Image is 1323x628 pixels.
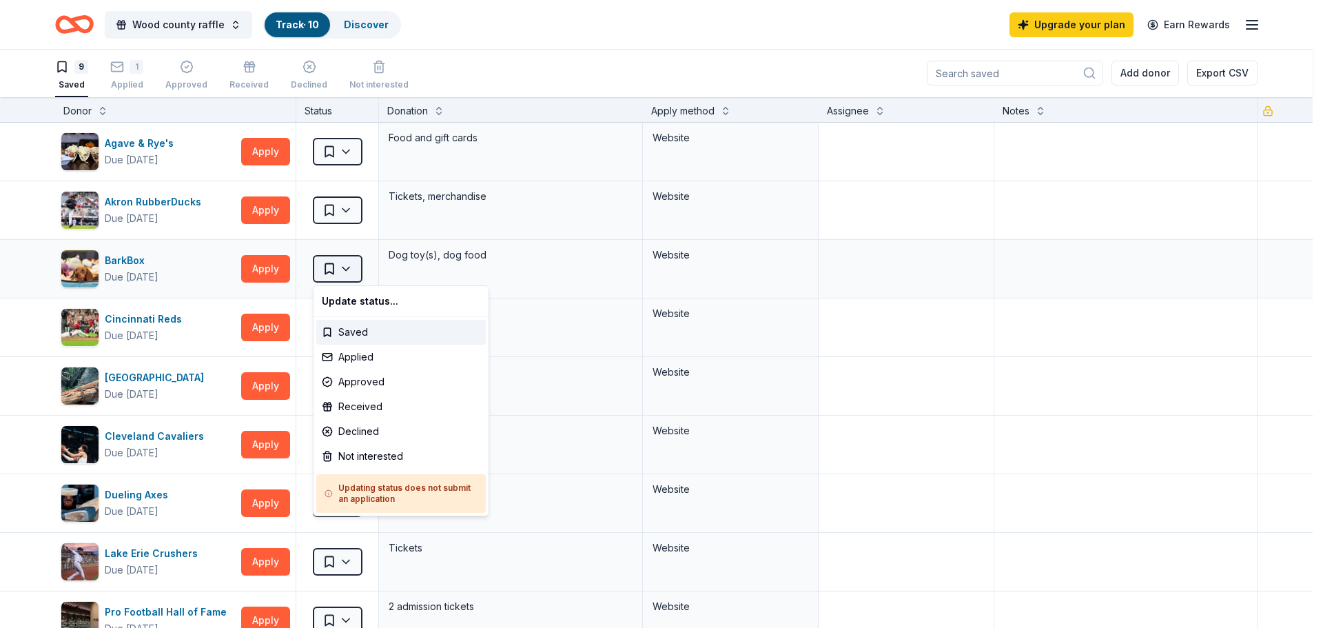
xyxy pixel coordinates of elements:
[316,345,486,369] div: Applied
[316,394,486,419] div: Received
[316,289,486,314] div: Update status...
[325,483,478,505] h5: Updating status does not submit an application
[316,419,486,444] div: Declined
[316,444,486,469] div: Not interested
[316,369,486,394] div: Approved
[316,320,486,345] div: Saved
